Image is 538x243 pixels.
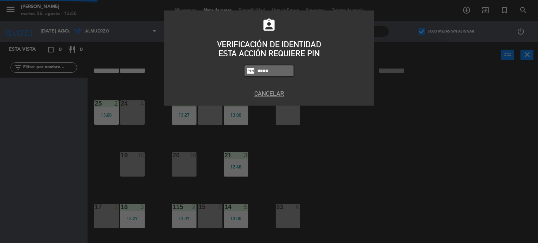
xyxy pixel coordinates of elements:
button: Cancelar [169,89,369,98]
div: VERIFICACIÓN DE IDENTIDAD [169,40,369,49]
div: ESTA ACCIÓN REQUIERE PIN [169,49,369,58]
input: 1234 [257,67,292,75]
i: assignment_ind [262,18,276,33]
i: fiber_pin [246,66,255,75]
